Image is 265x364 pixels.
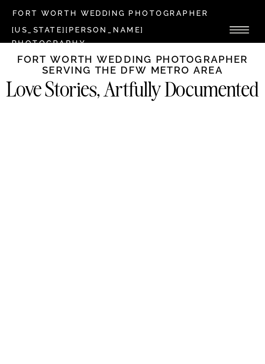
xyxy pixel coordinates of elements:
[7,54,257,73] h1: Fort Worth WEDDING PHOTOGRAPHER ServIng The DFW Metro Area
[12,23,211,37] a: [US_STATE][PERSON_NAME] Photography
[12,10,252,19] a: Fort Worth Wedding Photographer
